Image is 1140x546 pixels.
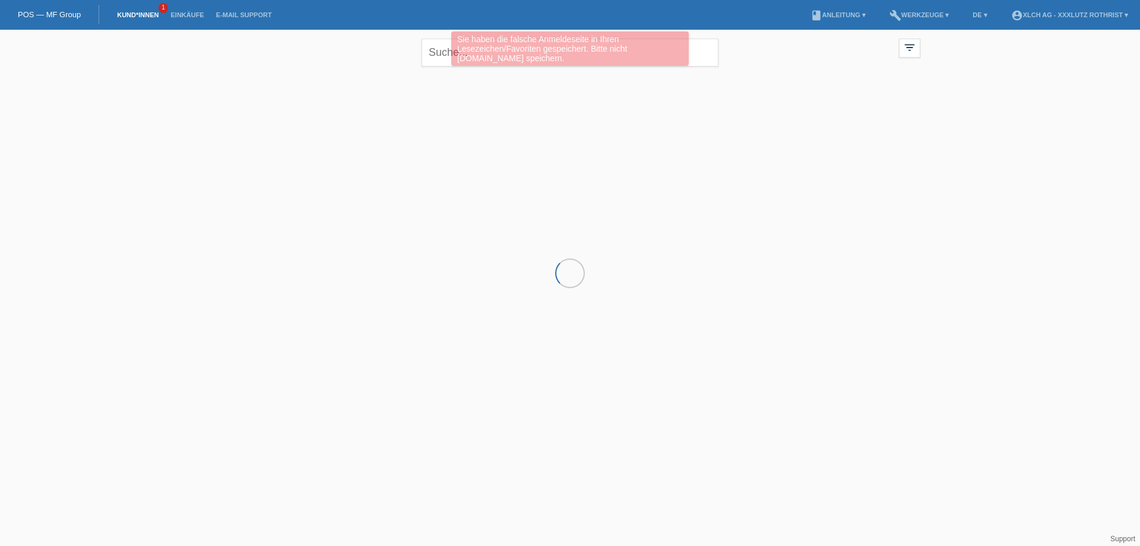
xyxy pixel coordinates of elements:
[1011,10,1023,21] i: account_circle
[210,11,278,18] a: E-Mail Support
[889,10,901,21] i: build
[883,11,955,18] a: buildWerkzeuge ▾
[451,31,689,66] div: Sie haben die falsche Anmeldeseite in Ihren Lesezeichen/Favoriten gespeichert. Bitte nicht [DOMAI...
[1110,535,1135,543] a: Support
[18,10,81,19] a: POS — MF Group
[164,11,210,18] a: Einkäufe
[967,11,993,18] a: DE ▾
[159,3,168,13] span: 1
[111,11,164,18] a: Kund*innen
[805,11,872,18] a: bookAnleitung ▾
[1005,11,1134,18] a: account_circleXLCH AG - XXXLutz Rothrist ▾
[810,10,822,21] i: book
